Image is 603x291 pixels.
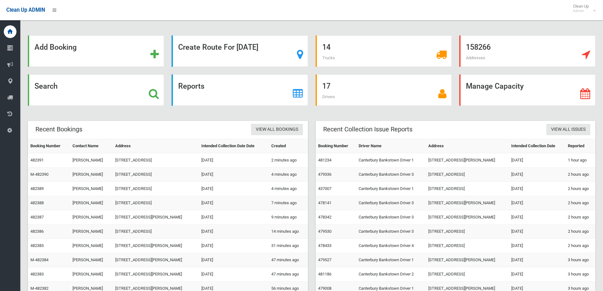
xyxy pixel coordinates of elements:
[356,196,426,210] td: Canterbury Bankstown Driver 3
[6,7,45,13] span: Clean Up ADMIN
[426,225,509,239] td: [STREET_ADDRESS]
[178,43,258,52] strong: Create Route For [DATE]
[509,139,565,153] th: Intended Collection Date
[30,200,44,205] a: 482388
[426,239,509,253] td: [STREET_ADDRESS]
[318,158,331,162] a: 481234
[30,272,44,276] a: 482383
[316,123,420,136] header: Recent Collection Issue Reports
[113,153,199,168] td: [STREET_ADDRESS]
[199,267,269,282] td: [DATE]
[70,153,112,168] td: [PERSON_NAME]
[565,139,595,153] th: Reported
[322,43,330,52] strong: 14
[356,267,426,282] td: Canterbury Bankstown Driver 2
[30,243,44,248] a: 482385
[356,139,426,153] th: Driver Name
[509,153,565,168] td: [DATE]
[509,168,565,182] td: [DATE]
[269,210,308,225] td: 9 minutes ago
[113,239,199,253] td: [STREET_ADDRESS][PERSON_NAME]
[30,286,48,291] a: M-482382
[251,124,303,136] a: View All Bookings
[28,74,164,106] a: Search
[199,225,269,239] td: [DATE]
[70,239,112,253] td: [PERSON_NAME]
[356,210,426,225] td: Canterbury Bankstown Driver 3
[509,239,565,253] td: [DATE]
[565,253,595,267] td: 3 hours ago
[356,168,426,182] td: Canterbury Bankstown Driver 3
[509,196,565,210] td: [DATE]
[509,210,565,225] td: [DATE]
[316,74,452,106] a: 17 Drivers
[466,82,524,91] strong: Manage Capacity
[509,267,565,282] td: [DATE]
[30,229,44,234] a: 482386
[70,225,112,239] td: [PERSON_NAME]
[199,139,269,153] th: Intended Collection Date Date
[459,35,595,67] a: 158266 Addresses
[356,239,426,253] td: Canterbury Bankstown Driver 4
[426,267,509,282] td: [STREET_ADDRESS]
[459,74,595,106] a: Manage Capacity
[199,168,269,182] td: [DATE]
[70,168,112,182] td: [PERSON_NAME]
[318,186,331,191] a: 437007
[199,253,269,267] td: [DATE]
[565,153,595,168] td: 1 hour ago
[30,172,48,177] a: M-482390
[172,74,308,106] a: Reports
[113,210,199,225] td: [STREET_ADDRESS][PERSON_NAME]
[565,210,595,225] td: 2 hours ago
[113,253,199,267] td: [STREET_ADDRESS][PERSON_NAME]
[178,82,204,91] strong: Reports
[172,35,308,67] a: Create Route For [DATE]
[426,182,509,196] td: [STREET_ADDRESS]
[269,225,308,239] td: 14 minutes ago
[565,196,595,210] td: 2 hours ago
[318,229,331,234] a: 479530
[565,267,595,282] td: 3 hours ago
[30,257,48,262] a: M-482384
[426,210,509,225] td: [STREET_ADDRESS][PERSON_NAME]
[269,168,308,182] td: 4 minutes ago
[113,267,199,282] td: [STREET_ADDRESS][PERSON_NAME]
[318,243,331,248] a: 478433
[70,253,112,267] td: [PERSON_NAME]
[509,182,565,196] td: [DATE]
[318,200,331,205] a: 478141
[322,94,335,99] span: Drivers
[269,267,308,282] td: 47 minutes ago
[30,158,44,162] a: 482391
[356,182,426,196] td: Canterbury Bankstown Driver 1
[318,172,331,177] a: 479336
[269,182,308,196] td: 4 minutes ago
[199,196,269,210] td: [DATE]
[565,239,595,253] td: 2 hours ago
[113,182,199,196] td: [STREET_ADDRESS]
[565,225,595,239] td: 2 hours ago
[356,253,426,267] td: Canterbury Bankstown Driver 1
[113,196,199,210] td: [STREET_ADDRESS]
[509,253,565,267] td: [DATE]
[318,272,331,276] a: 481186
[269,239,308,253] td: 31 minutes ago
[318,257,331,262] a: 479527
[426,196,509,210] td: [STREET_ADDRESS][PERSON_NAME]
[113,168,199,182] td: [STREET_ADDRESS]
[318,286,331,291] a: 479008
[113,139,199,153] th: Address
[316,139,356,153] th: Booking Number
[466,43,491,52] strong: 158266
[70,139,112,153] th: Contact Name
[70,182,112,196] td: [PERSON_NAME]
[35,82,58,91] strong: Search
[30,186,44,191] a: 482389
[426,153,509,168] td: [STREET_ADDRESS][PERSON_NAME]
[28,139,70,153] th: Booking Number
[113,225,199,239] td: [STREET_ADDRESS]
[35,43,77,52] strong: Add Booking
[426,139,509,153] th: Address
[269,196,308,210] td: 7 minutes ago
